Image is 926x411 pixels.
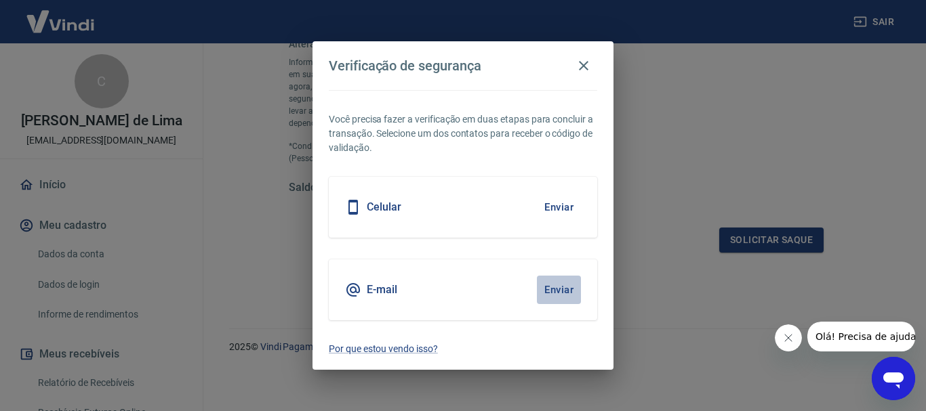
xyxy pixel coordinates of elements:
[367,283,397,297] h5: E-mail
[329,112,597,155] p: Você precisa fazer a verificação em duas etapas para concluir a transação. Selecione um dos conta...
[537,276,581,304] button: Enviar
[807,322,915,351] iframe: Mensagem da empresa
[872,357,915,400] iframe: Botão para abrir a janela de mensagens
[329,58,481,74] h4: Verificação de segurança
[329,342,597,356] a: Por que estou vendo isso?
[537,193,581,221] button: Enviar
[367,200,401,214] h5: Celular
[8,9,114,20] span: Olá! Precisa de ajuda?
[775,324,802,351] iframe: Fechar mensagem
